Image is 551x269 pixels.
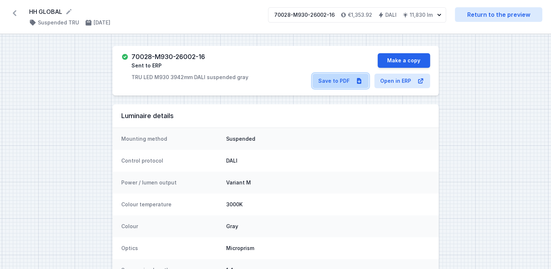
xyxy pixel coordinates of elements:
[94,19,110,26] h4: [DATE]
[121,179,220,186] dt: Power / lumen output
[374,74,430,88] a: Open in ERP
[38,19,79,26] h4: Suspended TRU
[226,245,430,252] dd: Microprism
[121,245,220,252] dt: Optics
[378,53,430,68] button: Make a copy
[348,11,372,19] h4: €1,353.92
[226,201,430,208] dd: 3000K
[131,74,248,81] p: TRU LED M930 3942mm DALI suspended gray
[226,179,430,186] dd: Variant M
[226,135,430,143] dd: Suspended
[312,74,369,88] a: Save to PDF
[410,11,433,19] h4: 11,830 lm
[131,62,162,69] span: Sent to ERP
[226,157,430,164] dd: DALI
[121,135,220,143] dt: Mounting method
[131,53,205,61] h3: 70028-M930-26002-16
[29,7,259,16] form: HH GLOBAL
[274,11,335,19] div: 70028-M930-26002-16
[121,223,220,230] dt: Colour
[455,7,542,22] a: Return to the preview
[226,223,430,230] dd: Gray
[65,8,72,15] button: Rename project
[385,11,397,19] h4: DALI
[121,112,430,120] h3: Luminaire details
[268,7,446,23] button: 70028-M930-26002-16€1,353.92DALI11,830 lm
[121,157,220,164] dt: Control protocol
[121,201,220,208] dt: Colour temperature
